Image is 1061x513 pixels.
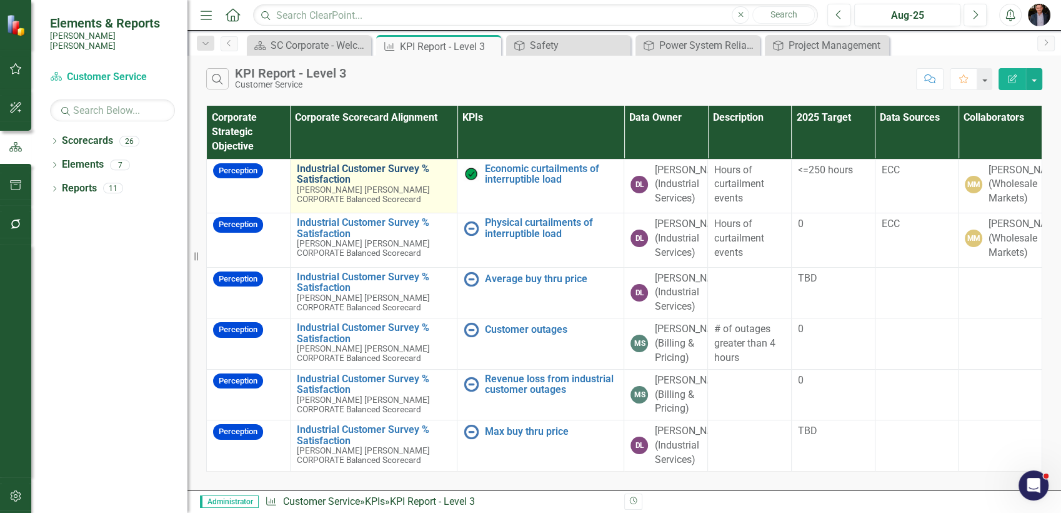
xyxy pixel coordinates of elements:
[110,160,130,170] div: 7
[708,369,792,420] td: Double-Click to Edit
[213,373,263,389] span: Perception
[207,369,291,420] td: Double-Click to Edit
[624,369,708,420] td: Double-Click to Edit
[213,424,263,440] span: Perception
[630,284,648,302] div: DL
[882,163,952,178] p: ECC
[282,495,359,507] a: Customer Service
[798,272,817,284] span: TBD
[290,420,457,472] td: Double-Click to Edit Right Click for Context Menu
[250,38,368,53] a: SC Corporate - Welcome to ClearPoint
[457,318,624,370] td: Double-Click to Edit Right Click for Context Menu
[457,267,624,318] td: Double-Click to Edit Right Click for Context Menu
[654,322,729,365] div: [PERSON_NAME] (Billing & Pricing)
[708,213,792,268] td: Double-Click to Edit
[624,318,708,370] td: Double-Click to Edit
[624,213,708,268] td: Double-Click to Edit
[875,318,959,370] td: Double-Click to Edit
[297,343,430,363] span: [PERSON_NAME] [PERSON_NAME] CORPORATE Balanced Scorecard
[400,39,498,54] div: KPI Report - Level 3
[213,322,263,338] span: Perception
[485,273,617,285] a: Average buy thru price
[1028,4,1050,26] img: Chris Amodeo
[530,38,627,53] div: Safety
[297,185,430,204] span: [PERSON_NAME] [PERSON_NAME] CORPORATE Balanced Scorecard
[485,163,617,185] a: Economic curtailments of interruptible load
[62,134,113,148] a: Scorecards
[485,373,617,395] a: Revenue loss from industrial customer outages
[630,230,648,247] div: DL
[6,14,28,36] img: ClearPoint Strategy
[791,159,875,213] td: Double-Click to Edit
[297,424,451,446] a: Industrial Customer Survey % Satisfaction​
[630,437,648,454] div: DL
[875,420,959,472] td: Double-Click to Edit
[624,420,708,472] td: Double-Click to Edit
[859,8,956,23] div: Aug-25
[798,374,804,386] span: 0
[654,163,729,206] div: [PERSON_NAME] (Industrial Services)
[708,318,792,370] td: Double-Click to Edit
[235,66,346,80] div: KPI Report - Level 3
[791,213,875,268] td: Double-Click to Edit
[464,377,479,392] img: No Information
[875,267,959,318] td: Double-Click to Edit
[271,38,368,53] div: SC Corporate - Welcome to ClearPoint
[654,424,729,467] div: [PERSON_NAME] (Industrial Services)
[654,217,729,260] div: [PERSON_NAME] (Industrial Services)
[485,426,617,437] a: Max buy thru price
[50,31,175,51] small: [PERSON_NAME] [PERSON_NAME]
[965,230,982,247] div: MM
[959,369,1042,420] td: Double-Click to Edit
[50,70,175,84] a: Customer Service
[714,217,785,260] p: Hours of curtailment events
[624,267,708,318] td: Double-Click to Edit
[798,218,804,230] span: 0
[290,213,457,268] td: Double-Click to Edit Right Click for Context Menu
[875,213,959,268] td: Double-Click to Edit
[62,158,104,172] a: Elements
[457,213,624,268] td: Double-Click to Edit Right Click for Context Menu
[297,238,430,258] span: [PERSON_NAME] [PERSON_NAME] CORPORATE Balanced Scorecard
[965,176,982,193] div: MM
[213,217,263,233] span: Perception
[290,267,457,318] td: Double-Click to Edit Right Click for Context Menu
[624,159,708,213] td: Double-Click to Edit
[200,495,259,508] span: Administrator
[297,217,451,239] a: Industrial Customer Survey % Satisfaction​
[798,425,817,437] span: TBD
[119,136,139,146] div: 26
[457,369,624,420] td: Double-Click to Edit Right Click for Context Menu
[791,420,875,472] td: Double-Click to Edit
[485,217,617,239] a: Physical curtailments of interruptible load
[630,176,648,193] div: DL
[791,369,875,420] td: Double-Click to Edit
[464,166,479,181] img: On Target
[290,159,457,213] td: Double-Click to Edit Right Click for Context Menu
[875,159,959,213] td: Double-Click to Edit
[464,221,479,236] img: No Information
[364,495,384,507] a: KPIs
[854,4,960,26] button: Aug-25
[297,272,451,293] a: Industrial Customer Survey % Satisfaction​
[389,495,474,507] div: KPI Report - Level 3
[789,38,886,53] div: Project Management
[253,4,818,26] input: Search ClearPoint...
[1019,470,1049,500] iframe: Intercom live chat
[464,322,479,337] img: No Information
[207,159,291,213] td: Double-Click to Edit
[882,217,952,231] p: ECC
[654,373,729,417] div: [PERSON_NAME] (Billing & Pricing)
[791,267,875,318] td: Double-Click to Edit
[297,445,430,465] span: [PERSON_NAME] [PERSON_NAME] CORPORATE Balanced Scorecard
[290,369,457,420] td: Double-Click to Edit Right Click for Context Menu
[290,318,457,370] td: Double-Click to Edit Right Click for Context Menu
[103,183,123,194] div: 11
[50,16,175,31] span: Elements & Reports
[297,163,451,185] a: Industrial Customer Survey % Satisfaction​
[708,267,792,318] td: Double-Click to Edit
[959,318,1042,370] td: Double-Click to Edit
[798,323,804,335] span: 0
[297,293,430,312] span: [PERSON_NAME] [PERSON_NAME] CORPORATE Balanced Scorecard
